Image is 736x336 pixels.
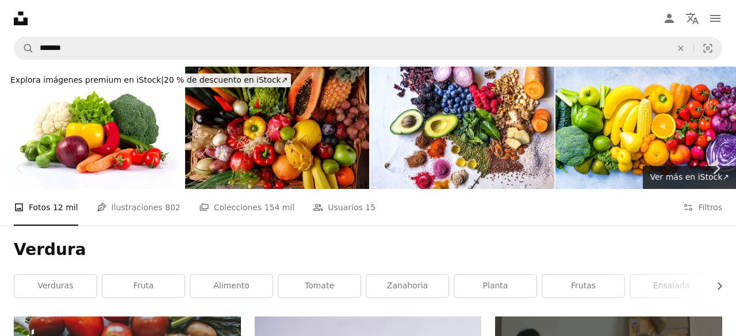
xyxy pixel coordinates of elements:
a: planta [454,275,536,298]
span: 15 [365,201,375,214]
span: Explora imágenes premium en iStock | [10,75,164,84]
a: zanahoria [366,275,448,298]
a: alimento [190,275,273,298]
form: Encuentra imágenes en todo el sitio [14,37,722,60]
a: Ilustraciones 802 [97,189,181,226]
a: Siguiente [696,113,736,223]
a: Usuarios 15 [313,189,375,226]
button: Filtros [683,189,722,226]
a: frutas [542,275,624,298]
button: Búsqueda visual [694,37,722,59]
a: tomate [278,275,361,298]
a: verduras [14,275,97,298]
button: Borrar [668,37,693,59]
button: Menú [704,7,727,30]
span: 802 [165,201,181,214]
div: 20 % de descuento en iStock ↗ [7,74,291,87]
a: Inicio — Unsplash [14,11,28,25]
a: Iniciar sesión / Registrarse [658,7,681,30]
button: Idioma [681,7,704,30]
span: 154 mil [264,201,295,214]
img: Un colorido y vibrante surtido de frutas y verduras frescas en una hermosa canasta [185,67,369,189]
img: Verduras multicolores, frutas, legumbres, frutos secos y especias en mesa de madera [370,67,554,189]
button: Buscar en Unsplash [14,37,34,59]
a: Colecciones 154 mil [199,189,295,226]
a: ensalada [630,275,712,298]
h1: Verdura [14,240,722,260]
button: desplazar lista a la derecha [709,275,722,298]
span: Ver más en iStock ↗ [650,172,729,181]
a: Ver más en iStock↗ [643,166,736,189]
a: Fruta [102,275,185,298]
